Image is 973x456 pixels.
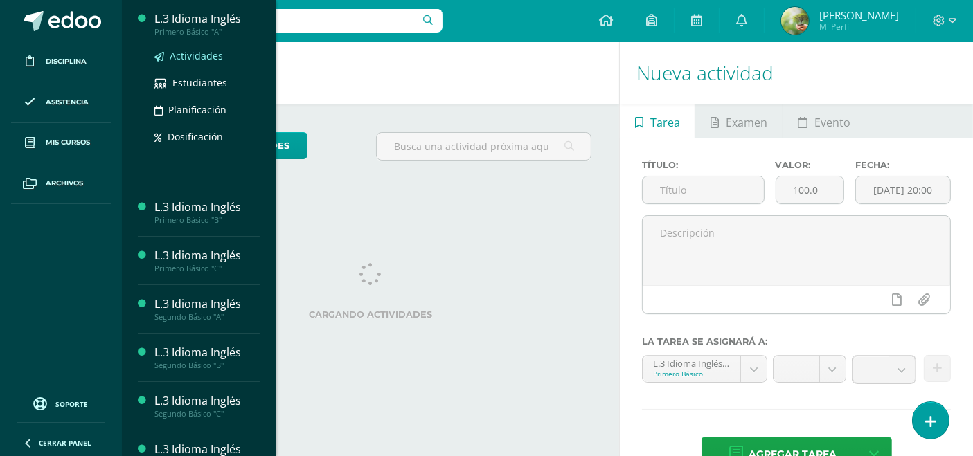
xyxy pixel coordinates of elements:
h1: Nueva actividad [636,42,956,104]
div: L.3 Idioma Inglés [154,393,260,409]
a: L.3 Idioma InglésSegundo Básico "B" [154,345,260,370]
div: L.3 Idioma Inglés [154,11,260,27]
div: Primero Básico "C" [154,264,260,273]
label: Fecha: [855,160,951,170]
span: Disciplina [46,56,87,67]
label: La tarea se asignará a: [642,336,951,347]
span: Examen [726,106,767,139]
div: Primero Básico "A" [154,27,260,37]
div: L.3 Idioma Inglés [154,248,260,264]
a: L.3 Idioma InglésPrimero Básico "A" [154,11,260,37]
a: L.3 Idioma InglésPrimero Básico "C" [154,248,260,273]
a: Actividades [154,48,260,64]
a: Mis cursos [11,123,111,164]
span: Estudiantes [172,76,227,89]
div: Segundo Básico "C" [154,409,260,419]
div: L.3 Idioma Inglés [154,345,260,361]
span: Mis cursos [46,137,90,148]
span: Archivos [46,178,83,189]
a: Archivos [11,163,111,204]
span: Mi Perfil [819,21,899,33]
a: Asistencia [11,82,111,123]
div: Primero Básico [653,369,730,379]
input: Título [643,176,763,203]
a: Soporte [17,394,105,412]
div: L.3 Idioma Inglés 'A' [653,356,730,369]
a: Dosificación [154,129,260,145]
h1: Actividades [139,42,602,104]
div: Segundo Básico "A" [154,312,260,322]
span: [PERSON_NAME] [819,8,899,22]
span: Tarea [650,106,680,139]
a: Estudiantes [154,75,260,91]
div: Primero Básico "B" [154,215,260,225]
a: Tarea [620,104,695,138]
span: Planificación [168,103,226,116]
div: Segundo Básico "B" [154,361,260,370]
input: Busca una actividad próxima aquí... [377,133,591,160]
a: Evento [783,104,866,138]
input: Fecha de entrega [856,176,950,203]
span: Dosificación [168,130,223,143]
a: Planificación [154,102,260,118]
div: L.3 Idioma Inglés [154,199,260,215]
input: Busca un usuario... [131,9,443,33]
span: Evento [814,106,850,139]
span: Actividades [170,49,223,62]
label: Título: [642,160,764,170]
a: Examen [695,104,782,138]
input: Puntos máximos [776,176,843,203]
img: 84e28b040e5babfa473da7c0a59adeee.png [781,7,809,35]
label: Cargando actividades [150,309,591,320]
label: Valor: [776,160,844,170]
span: Soporte [56,399,89,409]
a: L.3 Idioma Inglés 'A'Primero Básico [643,356,767,382]
a: Disciplina [11,42,111,82]
a: L.3 Idioma InglésSegundo Básico "A" [154,296,260,322]
a: L.3 Idioma InglésSegundo Básico "C" [154,393,260,419]
span: Cerrar panel [39,438,91,448]
div: L.3 Idioma Inglés [154,296,260,312]
span: Asistencia [46,97,89,108]
a: L.3 Idioma InglésPrimero Básico "B" [154,199,260,225]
